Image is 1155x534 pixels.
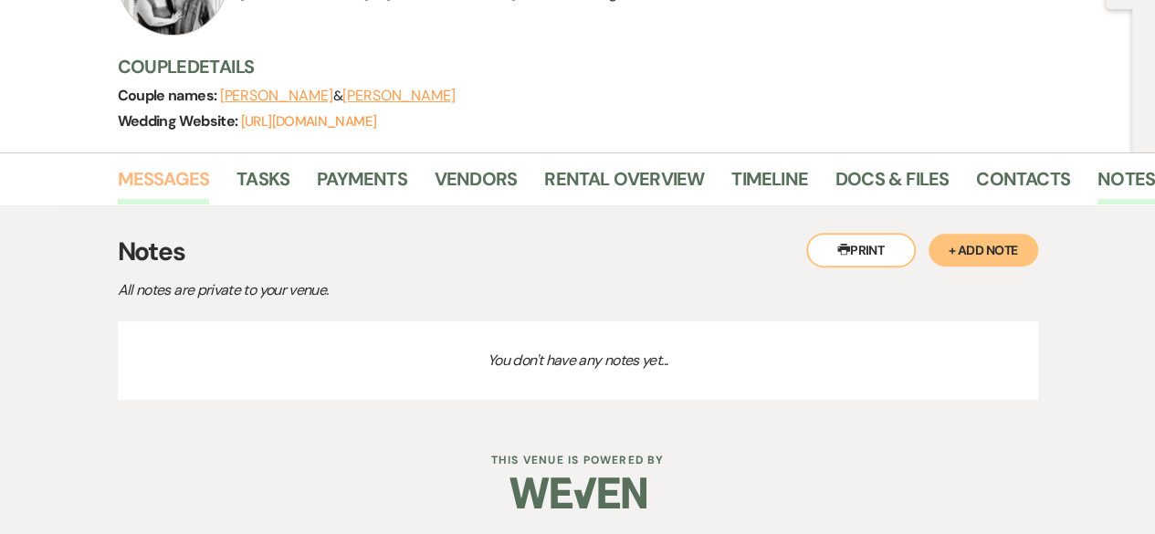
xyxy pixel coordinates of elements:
[835,164,949,204] a: Docs & Files
[731,164,808,204] a: Timeline
[241,112,376,131] a: [URL][DOMAIN_NAME]
[118,111,241,131] span: Wedding Website:
[976,164,1070,204] a: Contacts
[236,164,289,204] a: Tasks
[118,54,1115,79] h3: Couple Details
[806,233,916,267] button: Print
[118,86,220,105] span: Couple names:
[1097,164,1155,204] a: Notes
[317,164,407,204] a: Payments
[342,89,456,103] button: [PERSON_NAME]
[929,234,1038,267] button: + Add Note
[118,278,757,302] p: All notes are private to your venue.
[509,461,646,525] img: Weven Logo
[220,89,333,103] button: [PERSON_NAME]
[220,87,456,105] span: &
[118,233,1038,271] h3: Notes
[118,321,1038,400] p: You don't have any notes yet...
[435,164,517,204] a: Vendors
[544,164,704,204] a: Rental Overview
[118,164,210,204] a: Messages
